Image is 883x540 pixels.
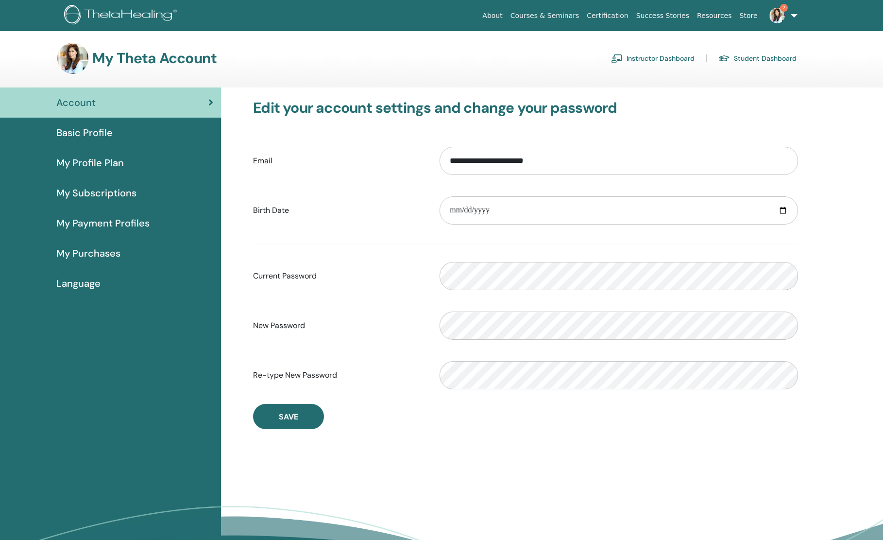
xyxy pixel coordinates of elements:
span: Basic Profile [56,125,113,140]
label: New Password [246,316,432,335]
label: Email [246,152,432,170]
button: Save [253,404,324,429]
img: default.jpg [769,8,785,23]
span: Account [56,95,96,110]
span: My Purchases [56,246,120,261]
label: Current Password [246,267,432,285]
a: Student Dashboard [718,51,797,66]
span: Save [279,412,298,422]
span: Language [56,276,101,291]
img: graduation-cap.svg [718,54,730,63]
h3: My Theta Account [92,50,217,67]
a: Success Stories [632,7,693,25]
span: My Subscriptions [56,186,136,200]
h3: Edit your account settings and change your password [253,99,798,117]
label: Birth Date [246,201,432,220]
a: Instructor Dashboard [611,51,695,66]
img: chalkboard-teacher.svg [611,54,623,63]
a: Store [736,7,762,25]
a: About [478,7,506,25]
span: My Profile Plan [56,156,124,170]
a: Certification [583,7,632,25]
img: logo.png [64,5,180,27]
a: Courses & Seminars [507,7,583,25]
span: 2 [780,4,788,12]
span: My Payment Profiles [56,216,150,230]
a: Resources [693,7,736,25]
label: Re-type New Password [246,366,432,384]
img: default.jpg [57,43,88,74]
